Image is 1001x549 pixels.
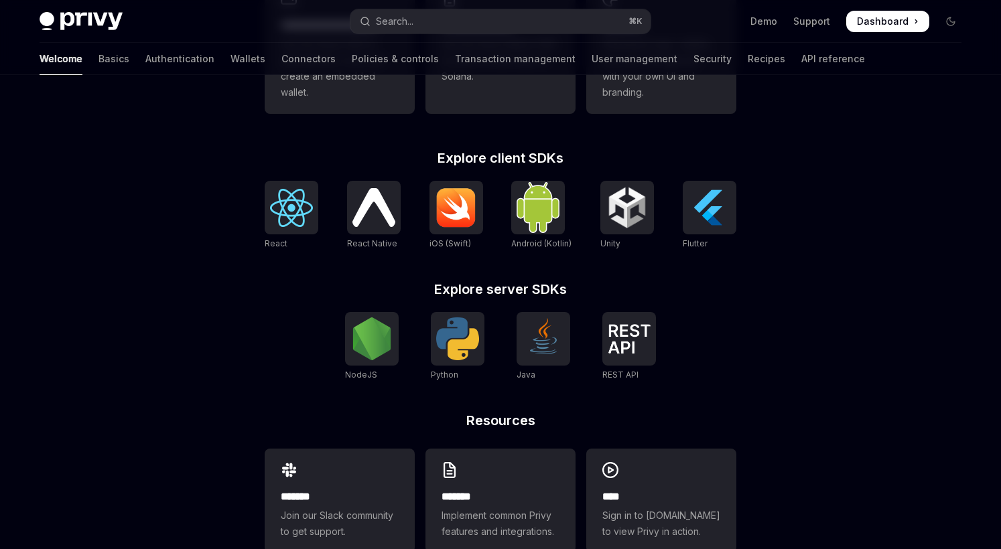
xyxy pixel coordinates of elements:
span: REST API [602,370,639,380]
div: Search... [376,13,413,29]
span: Flutter [683,238,708,248]
a: JavaJava [517,312,570,382]
a: Demo [750,15,777,28]
img: React Native [352,188,395,226]
img: React [270,189,313,227]
a: API reference [801,43,865,75]
a: REST APIREST API [602,312,656,382]
span: Python [431,370,458,380]
span: Android (Kotlin) [511,238,572,248]
a: User management [592,43,677,75]
a: UnityUnity [600,181,654,250]
img: iOS (Swift) [435,187,478,228]
img: NodeJS [350,317,393,360]
a: iOS (Swift)iOS (Swift) [429,181,483,250]
a: Connectors [281,43,336,75]
img: REST API [608,324,651,354]
span: Join our Slack community to get support. [281,507,399,540]
a: ReactReact [265,181,318,250]
a: Support [793,15,830,28]
button: Toggle dark mode [940,11,961,32]
a: React NativeReact Native [347,181,401,250]
h2: Explore server SDKs [265,283,736,296]
button: Open search [350,9,651,33]
a: PythonPython [431,312,484,382]
a: Transaction management [455,43,576,75]
a: Basics [98,43,129,75]
a: Policies & controls [352,43,439,75]
img: Android (Kotlin) [517,182,559,232]
img: Unity [606,186,649,229]
a: Security [693,43,732,75]
a: Recipes [748,43,785,75]
span: Unity [600,238,620,248]
a: Welcome [40,43,82,75]
a: NodeJSNodeJS [345,312,399,382]
span: React Native [347,238,397,248]
a: FlutterFlutter [683,181,736,250]
span: Java [517,370,535,380]
a: Android (Kotlin)Android (Kotlin) [511,181,572,250]
h2: Resources [265,414,736,427]
span: NodeJS [345,370,377,380]
img: Java [522,317,565,360]
img: Flutter [688,186,731,229]
span: React [265,238,287,248]
a: Authentication [145,43,214,75]
span: ⌘ K [628,16,643,27]
span: Sign in to [DOMAIN_NAME] to view Privy in action. [602,507,720,540]
span: iOS (Swift) [429,238,471,248]
span: Implement common Privy features and integrations. [442,507,559,540]
span: Dashboard [857,15,909,28]
a: Dashboard [846,11,929,32]
h2: Explore client SDKs [265,151,736,165]
img: Python [436,317,479,360]
img: dark logo [40,12,123,31]
a: Wallets [230,43,265,75]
